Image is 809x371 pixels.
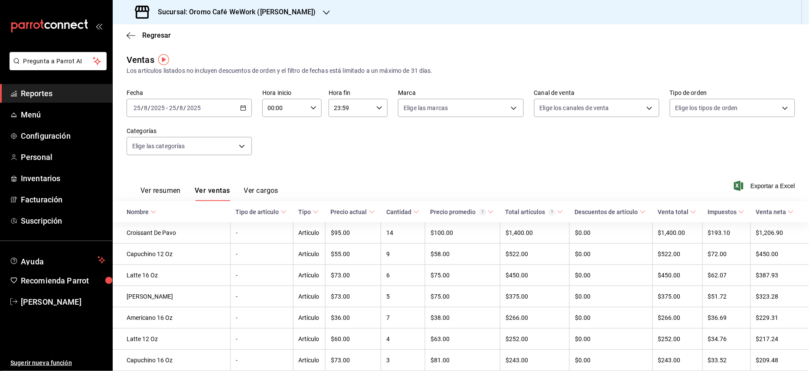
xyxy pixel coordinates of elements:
td: $252.00 [500,329,570,350]
input: -- [133,104,141,111]
span: / [141,104,144,111]
span: / [184,104,186,111]
span: - [166,104,168,111]
td: $450.00 [750,244,809,265]
label: Canal de venta [534,90,659,96]
span: Sugerir nueva función [10,358,105,368]
td: $75.00 [425,265,500,286]
div: Precio actual [331,208,367,215]
span: Elige las categorías [132,142,185,150]
td: $229.31 [750,307,809,329]
td: $193.10 [702,222,750,244]
td: $0.00 [570,222,653,244]
span: Venta neta [756,208,794,215]
button: Ver cargos [244,186,279,201]
td: - [230,350,293,371]
td: $100.00 [425,222,500,244]
span: Precio actual [331,208,375,215]
input: -- [169,104,176,111]
td: - [230,265,293,286]
button: Regresar [127,31,171,39]
td: $450.00 [500,265,570,286]
a: Pregunta a Parrot AI [6,63,107,72]
input: ---- [186,104,201,111]
button: Ver resumen [140,186,181,201]
td: $450.00 [652,265,702,286]
div: Descuentos de artículo [575,208,638,215]
svg: Precio promedio = Total artículos / cantidad [480,209,486,215]
h3: Sucursal: Oromo Café WeWork ([PERSON_NAME]) [151,7,316,17]
td: $217.24 [750,329,809,350]
div: Impuestos [708,208,737,215]
span: Personal [21,151,105,163]
td: - [230,286,293,307]
td: $0.00 [570,307,653,329]
td: $387.93 [750,265,809,286]
td: Artículo [293,329,325,350]
label: Hora inicio [262,90,322,96]
td: $252.00 [652,329,702,350]
span: Venta total [658,208,696,215]
div: Tipo [298,208,311,215]
span: Recomienda Parrot [21,275,105,286]
span: Ayuda [21,255,94,265]
td: $34.76 [702,329,750,350]
td: $58.00 [425,244,500,265]
div: Cantidad [386,208,411,215]
td: $0.00 [570,265,653,286]
td: $73.00 [326,350,381,371]
td: 7 [381,307,425,329]
div: Total artículos [506,208,555,215]
div: Venta total [658,208,688,215]
div: Precio promedio [431,208,486,215]
input: -- [144,104,148,111]
td: Artículo [293,286,325,307]
span: Pregunta a Parrot AI [23,57,93,66]
td: $0.00 [570,329,653,350]
span: Descuentos de artículo [575,208,646,215]
td: Artículo [293,265,325,286]
td: $323.28 [750,286,809,307]
div: Nombre [127,208,149,215]
td: 3 [381,350,425,371]
span: Facturación [21,194,105,205]
td: - [230,244,293,265]
td: Capuchino 16 Oz [113,350,230,371]
td: 14 [381,222,425,244]
td: $60.00 [326,329,381,350]
td: Artículo [293,307,325,329]
td: $243.00 [500,350,570,371]
span: / [148,104,150,111]
div: Venta neta [756,208,786,215]
td: $1,400.00 [652,222,702,244]
td: $0.00 [570,286,653,307]
img: Tooltip marker [158,54,169,65]
span: Nombre [127,208,157,215]
td: $209.48 [750,350,809,371]
span: Configuración [21,130,105,142]
div: Los artículos listados no incluyen descuentos de orden y el filtro de fechas está limitado a un m... [127,66,795,75]
td: $51.72 [702,286,750,307]
span: Reportes [21,88,105,99]
label: Fecha [127,90,252,96]
input: ---- [150,104,165,111]
label: Categorías [127,128,252,134]
div: navigation tabs [140,186,278,201]
span: Exportar a Excel [736,181,795,191]
span: Menú [21,109,105,120]
td: $81.00 [425,350,500,371]
td: $1,400.00 [500,222,570,244]
td: $266.00 [500,307,570,329]
td: Croissant De Pavo [113,222,230,244]
td: $72.00 [702,244,750,265]
span: Regresar [142,31,171,39]
input: -- [179,104,184,111]
td: [PERSON_NAME] [113,286,230,307]
span: Elige los canales de venta [540,104,609,112]
td: $522.00 [500,244,570,265]
span: Suscripción [21,215,105,227]
td: $95.00 [326,222,381,244]
td: $38.00 [425,307,500,329]
td: Artículo [293,350,325,371]
td: $73.00 [326,265,381,286]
